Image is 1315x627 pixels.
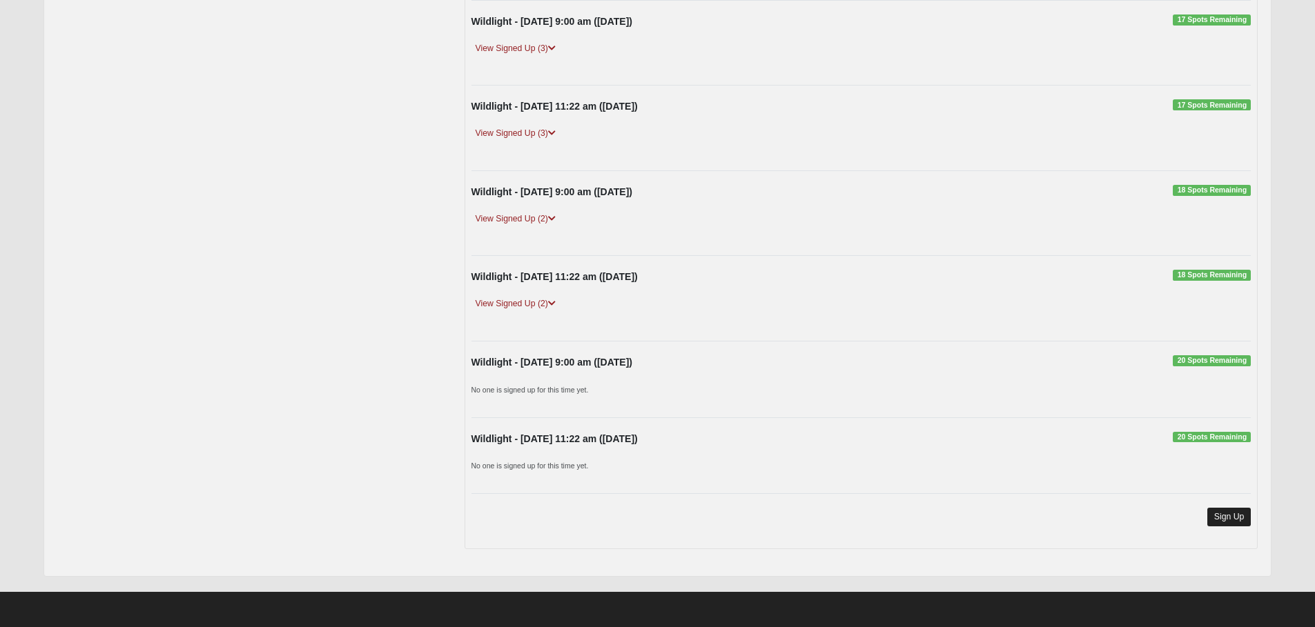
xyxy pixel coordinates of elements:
[471,186,632,197] strong: Wildlight - [DATE] 9:00 am ([DATE])
[471,101,638,112] strong: Wildlight - [DATE] 11:22 am ([DATE])
[471,297,560,311] a: View Signed Up (2)
[471,357,632,368] strong: Wildlight - [DATE] 9:00 am ([DATE])
[471,41,560,56] a: View Signed Up (3)
[471,126,560,141] a: View Signed Up (3)
[1173,185,1251,196] span: 18 Spots Remaining
[1173,270,1251,281] span: 18 Spots Remaining
[1173,99,1251,110] span: 17 Spots Remaining
[1173,432,1251,443] span: 20 Spots Remaining
[471,386,589,394] small: No one is signed up for this time yet.
[1173,14,1251,26] span: 17 Spots Remaining
[1173,355,1251,366] span: 20 Spots Remaining
[471,433,638,444] strong: Wildlight - [DATE] 11:22 am ([DATE])
[471,461,589,470] small: No one is signed up for this time yet.
[471,16,632,27] strong: Wildlight - [DATE] 9:00 am ([DATE])
[1207,508,1251,526] a: Sign Up
[471,212,560,226] a: View Signed Up (2)
[471,271,638,282] strong: Wildlight - [DATE] 11:22 am ([DATE])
